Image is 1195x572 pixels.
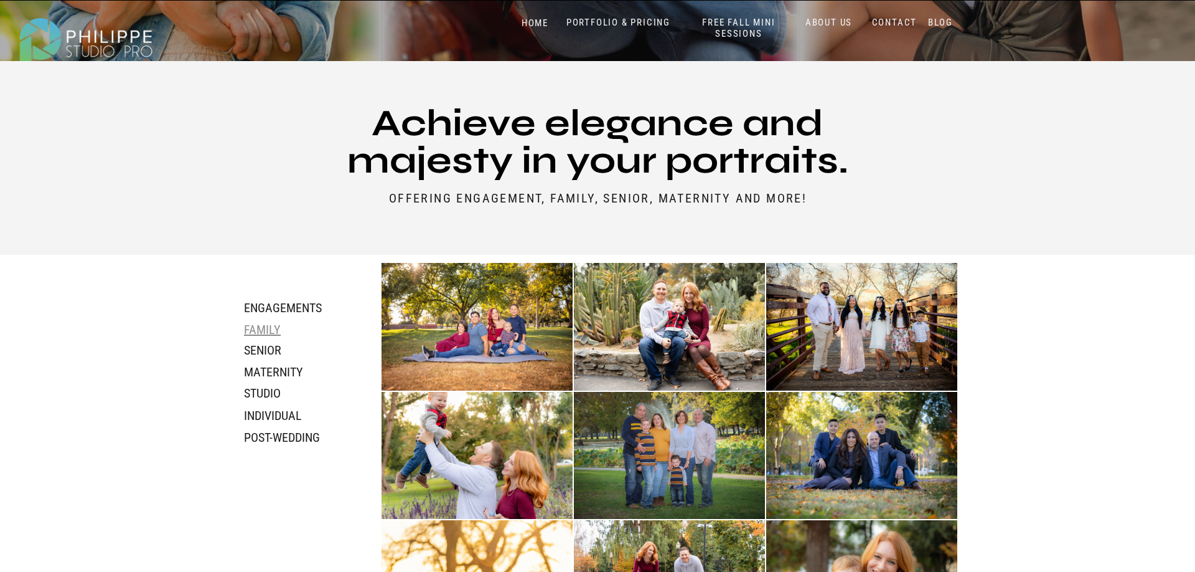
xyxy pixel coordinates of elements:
a: individual [244,408,341,423]
a: maternity [244,365,341,379]
a: Senior [244,343,341,357]
a: CONTACT [869,17,920,29]
a: post-wedding [244,430,376,445]
a: ABOUT US [802,17,855,29]
a: HOME [508,17,561,29]
a: BLOG [925,17,956,29]
p: Offering Engagement, Family, Senior, Maternity and More! [351,191,845,205]
a: FREE FALL MINI SESSIONS [687,17,790,40]
a: PORTFOLIO & PRICING [561,17,675,29]
a: engagements [244,300,361,315]
a: studio [244,386,341,401]
a: family [244,322,310,336]
h2: Achieve elegance and majesty in your portraits. [325,105,870,183]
